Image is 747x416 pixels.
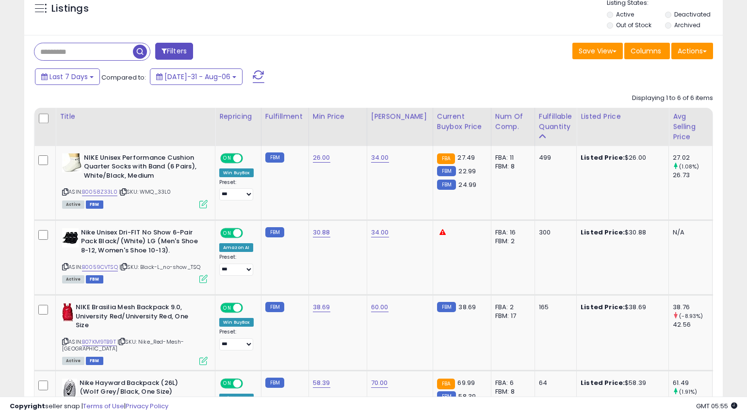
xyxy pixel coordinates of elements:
span: OFF [242,304,257,312]
div: 27.02 [673,153,712,162]
small: FBA [437,379,455,389]
div: [PERSON_NAME] [371,112,429,122]
img: 41XMFwz1GYL._SL40_.jpg [62,153,81,172]
b: Listed Price: [581,378,625,387]
div: 165 [539,303,569,312]
b: Listed Price: [581,228,625,237]
a: Terms of Use [83,401,124,411]
small: FBA [437,153,455,164]
div: Win BuyBox [219,168,254,177]
div: ASIN: [62,153,208,207]
span: | SKU: Nike_Red-Mesh-[GEOGRAPHIC_DATA] [62,338,184,352]
span: | SKU: Black-L_no-show_TSQ [119,263,200,271]
b: Listed Price: [581,153,625,162]
div: Title [60,112,211,122]
span: OFF [242,379,257,387]
label: Active [616,10,634,18]
span: 2025-08-14 05:55 GMT [696,401,737,411]
span: FBM [86,275,103,283]
button: Actions [671,43,713,59]
b: Nike Hayward Backpack (26L) (Wolf Grey/Black, One Size) [80,379,197,399]
div: FBA: 6 [495,379,527,387]
span: | SKU: WMQ_33L0 [119,188,171,196]
b: Listed Price: [581,302,625,312]
a: 60.00 [371,302,389,312]
div: $30.88 [581,228,661,237]
span: All listings currently available for purchase on Amazon [62,200,84,209]
div: 300 [539,228,569,237]
span: ON [221,154,233,162]
span: 27.49 [457,153,475,162]
a: Privacy Policy [126,401,168,411]
span: ON [221,229,233,237]
div: FBM: 17 [495,312,527,320]
a: 38.69 [313,302,330,312]
div: Fulfillment [265,112,305,122]
img: 41Icpuj9XcL._SL40_.jpg [62,228,79,248]
div: 42.56 [673,320,712,329]
b: Nike Unisex Dri-FIT No Show 6-Pair Pack Black/(White) LG (Men's Shoe 8-12, Women's Shoe 10-13). [81,228,199,258]
div: $58.39 [581,379,661,387]
div: FBM: 8 [495,162,527,171]
div: Num of Comp. [495,112,531,132]
span: ON [221,379,233,387]
span: 38.69 [458,302,476,312]
div: Min Price [313,112,363,122]
span: OFF [242,229,257,237]
span: 22.99 [458,166,476,176]
div: Current Buybox Price [437,112,487,132]
div: Preset: [219,254,254,276]
span: OFF [242,154,257,162]
div: Displaying 1 to 6 of 6 items [632,94,713,103]
small: FBM [265,302,284,312]
a: B0058Z33L0 [82,188,117,196]
span: [DATE]-31 - Aug-06 [164,72,230,82]
label: Out of Stock [616,21,651,29]
small: (1.08%) [679,163,699,170]
div: 38.76 [673,303,712,312]
small: FBM [265,152,284,163]
button: [DATE]-31 - Aug-06 [150,68,243,85]
a: 30.88 [313,228,330,237]
div: FBA: 2 [495,303,527,312]
button: Save View [572,43,623,59]
button: Filters [155,43,193,60]
div: 26.73 [673,171,712,180]
span: All listings currently available for purchase on Amazon [62,357,84,365]
div: FBA: 16 [495,228,527,237]
div: N/A [673,228,705,237]
span: Compared to: [101,73,146,82]
a: 34.00 [371,153,389,163]
a: 58.39 [313,378,330,388]
div: ASIN: [62,228,208,282]
div: Fulfillable Quantity [539,112,572,132]
span: Last 7 Days [49,72,88,82]
small: (-8.93%) [679,312,703,320]
div: Listed Price [581,112,665,122]
div: FBA: 11 [495,153,527,162]
span: 69.99 [457,378,475,387]
div: 61.49 [673,379,712,387]
small: FBM [437,302,456,312]
div: Preset: [219,179,254,201]
div: Repricing [219,112,257,122]
div: $38.69 [581,303,661,312]
div: 499 [539,153,569,162]
a: 26.00 [313,153,330,163]
div: 64 [539,379,569,387]
div: ASIN: [62,303,208,364]
div: Preset: [219,329,254,350]
a: 70.00 [371,378,388,388]
a: B07KM9TB9T [82,338,116,346]
a: 34.00 [371,228,389,237]
b: NIKE Unisex Performance Cushion Quarter Socks with Band (6 Pairs), White/Black, Medium [84,153,202,183]
small: FBM [437,166,456,176]
div: $26.00 [581,153,661,162]
span: FBM [86,357,103,365]
div: Win BuyBox [219,318,254,327]
a: B0059CVTSQ [82,263,118,271]
span: ON [221,304,233,312]
label: Deactivated [674,10,711,18]
strong: Copyright [10,401,45,411]
button: Last 7 Days [35,68,100,85]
